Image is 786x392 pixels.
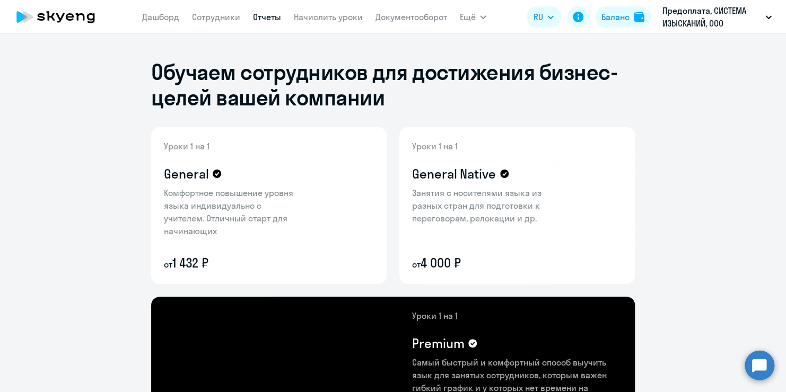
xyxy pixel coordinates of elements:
img: general-content-bg.png [151,127,311,284]
img: general-native-content-bg.png [399,127,566,284]
span: RU [534,11,543,23]
div: Баланс [601,11,630,23]
span: Ещё [460,11,476,23]
p: Уроки 1 на 1 [164,140,302,153]
a: Начислить уроки [294,12,363,22]
p: Уроки 1 на 1 [412,140,550,153]
p: Уроки 1 на 1 [412,309,622,322]
a: Сотрудники [192,12,240,22]
small: от [164,259,172,270]
p: Комфортное повышение уровня языка индивидуально с учителем. Отличный старт для начинающих [164,186,302,237]
p: Предоплата, СИСТЕМА ИЗЫСКАНИЙ, ООО [662,4,761,30]
button: Балансbalance [595,6,651,28]
p: 1 432 ₽ [164,254,302,271]
h1: Обучаем сотрудников для достижения бизнес-целей вашей компании [151,59,635,110]
p: Занятия с носителями языка из разных стран для подготовки к переговорам, релокации и др. [412,186,550,225]
button: Предоплата, СИСТЕМА ИЗЫСКАНИЙ, ООО [657,4,777,30]
button: Ещё [460,6,486,28]
a: Отчеты [253,12,281,22]
p: 4 000 ₽ [412,254,550,271]
a: Документооборот [375,12,447,22]
small: от [412,259,421,270]
a: Дашборд [142,12,179,22]
h4: Premium [412,335,464,352]
img: balance [634,12,644,22]
h4: General Native [412,165,496,182]
h4: General [164,165,208,182]
button: RU [526,6,561,28]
